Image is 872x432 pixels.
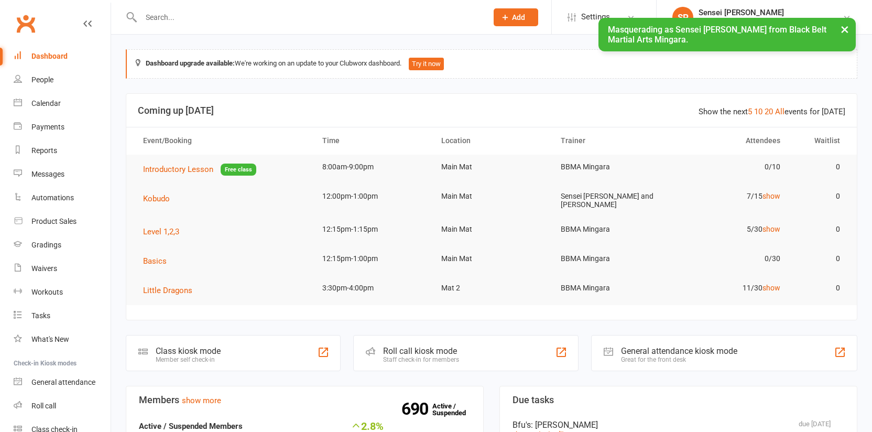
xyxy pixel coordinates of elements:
div: Waivers [31,264,57,273]
a: 690Active / Suspended [432,395,478,424]
th: Time [313,127,432,154]
h3: Members [139,395,471,405]
td: 5/30 [670,217,790,242]
a: Payments [14,115,111,139]
a: Gradings [14,233,111,257]
div: Dashboard [31,52,68,60]
a: show [762,225,780,233]
a: show more [182,396,221,405]
td: 0 [790,155,849,179]
span: Masquerading as Sensei [PERSON_NAME] from Black Belt Martial Arts Mingara. [608,25,826,45]
td: Main Mat [432,155,551,179]
strong: Active / Suspended Members [139,422,243,431]
td: 12:15pm-1:00pm [313,246,432,271]
td: Main Mat [432,184,551,209]
div: Reports [31,146,57,155]
button: Level 1,2,3 [143,225,187,238]
div: Messages [31,170,64,178]
div: Black Belt Martial Arts [GEOGRAPHIC_DATA] [699,17,843,27]
input: Search... [138,10,480,25]
div: Staff check-in for members [383,356,459,363]
a: Waivers [14,257,111,280]
td: 0 [790,217,849,242]
div: Tasks [31,311,50,320]
th: Location [432,127,551,154]
div: Automations [31,193,74,202]
span: Kobudo [143,194,170,203]
span: : [PERSON_NAME] [531,420,598,430]
div: Great for the front desk [621,356,737,363]
td: 0 [790,184,849,209]
a: show [762,192,780,200]
span: Little Dragons [143,286,192,295]
td: BBMA Mingara [551,246,671,271]
button: Add [494,8,538,26]
strong: Dashboard upgrade available: [146,59,235,67]
div: Roll call [31,402,56,410]
td: 0 [790,276,849,300]
div: Class kiosk mode [156,346,221,356]
td: Main Mat [432,246,551,271]
a: Dashboard [14,45,111,68]
td: 7/15 [670,184,790,209]
button: Basics [143,255,174,267]
a: All [775,107,784,116]
div: General attendance kiosk mode [621,346,737,356]
th: Event/Booking [134,127,313,154]
h3: Due tasks [513,395,844,405]
td: Sensei [PERSON_NAME] and [PERSON_NAME] [551,184,671,217]
th: Waitlist [790,127,849,154]
a: Roll call [14,394,111,418]
a: People [14,68,111,92]
td: 11/30 [670,276,790,300]
td: Main Mat [432,217,551,242]
td: 8:00am-9:00pm [313,155,432,179]
div: Gradings [31,241,61,249]
div: Show the next events for [DATE] [699,105,845,118]
span: Introductory Lesson [143,165,213,174]
div: Bfu's [513,420,844,430]
strong: 690 [401,401,432,417]
button: Kobudo [143,192,177,205]
a: Reports [14,139,111,163]
a: 20 [765,107,773,116]
td: 3:30pm-4:00pm [313,276,432,300]
a: Automations [14,186,111,210]
h3: Coming up [DATE] [138,105,845,116]
div: Roll call kiosk mode [383,346,459,356]
a: General attendance kiosk mode [14,371,111,394]
a: 5 [748,107,752,116]
button: Try it now [409,58,444,70]
td: 0/10 [670,155,790,179]
td: BBMA Mingara [551,276,671,300]
span: Free class [221,164,256,176]
button: Introductory LessonFree class [143,163,256,176]
td: BBMA Mingara [551,155,671,179]
a: 10 [754,107,762,116]
div: People [31,75,53,84]
div: Payments [31,123,64,131]
td: BBMA Mingara [551,217,671,242]
a: What's New [14,328,111,351]
td: 0 [790,246,849,271]
a: show [762,284,780,292]
span: Settings [581,5,610,29]
div: Calendar [31,99,61,107]
div: We're working on an update to your Clubworx dashboard. [126,49,857,79]
div: Workouts [31,288,63,296]
a: Tasks [14,304,111,328]
div: Sensei [PERSON_NAME] [699,8,843,17]
div: Product Sales [31,217,77,225]
th: Attendees [670,127,790,154]
div: 2.8% [345,420,384,431]
span: Add [512,13,525,21]
div: Member self check-in [156,356,221,363]
div: General attendance [31,378,95,386]
a: Workouts [14,280,111,304]
td: Mat 2 [432,276,551,300]
a: Product Sales [14,210,111,233]
div: What's New [31,335,69,343]
span: Level 1,2,3 [143,227,179,236]
div: SP [672,7,693,28]
td: 12:15pm-1:15pm [313,217,432,242]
